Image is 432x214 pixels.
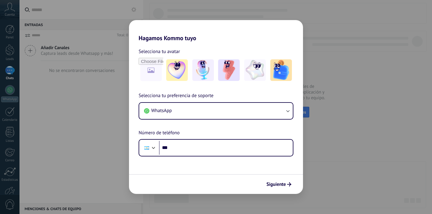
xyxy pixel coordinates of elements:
[141,141,152,154] div: Argentina: + 54
[192,59,214,81] img: -2.jpeg
[218,59,240,81] img: -3.jpeg
[129,20,303,42] h2: Hagamos Kommo tuyo
[270,59,292,81] img: -5.jpeg
[166,59,188,81] img: -1.jpeg
[244,59,266,81] img: -4.jpeg
[151,108,172,114] span: WhatsApp
[139,92,214,100] span: Selecciona tu preferencia de soporte
[264,179,294,189] button: Siguiente
[139,48,180,55] span: Selecciona tu avatar
[266,182,286,186] span: Siguiente
[139,103,293,119] button: WhatsApp
[139,129,180,137] span: Número de teléfono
